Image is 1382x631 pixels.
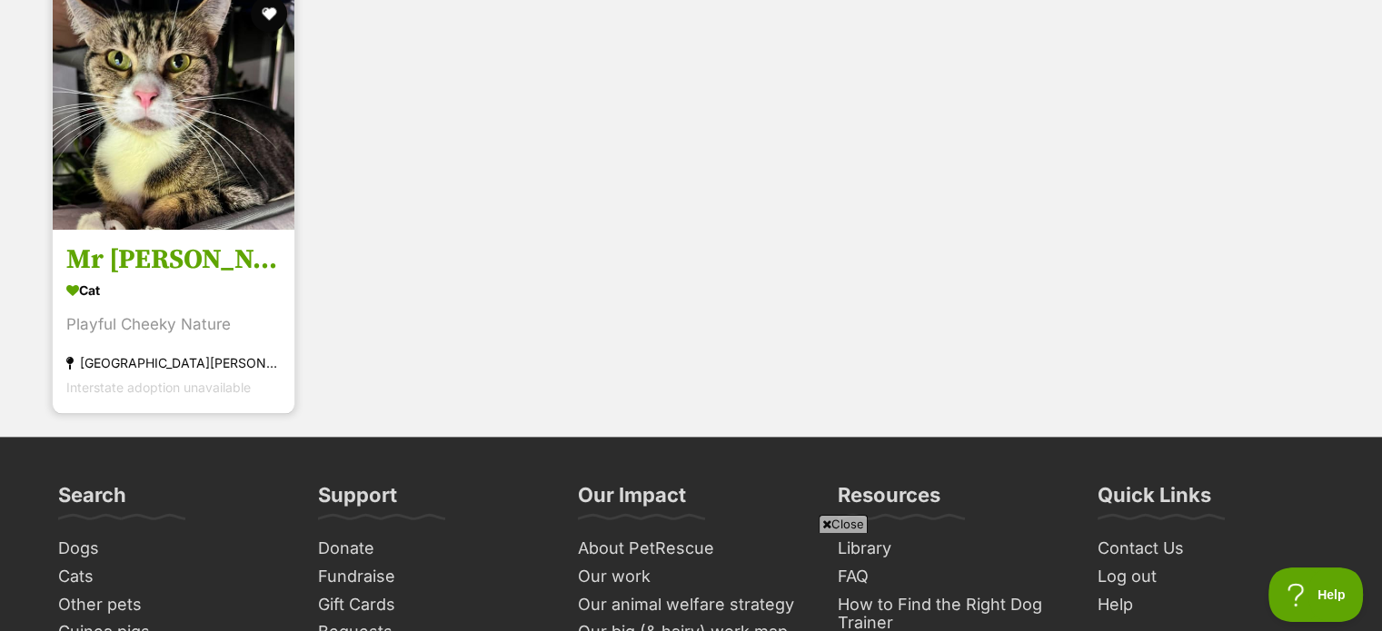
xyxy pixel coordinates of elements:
a: Mr [PERSON_NAME] Cat Playful Cheeky Nature [GEOGRAPHIC_DATA][PERSON_NAME][GEOGRAPHIC_DATA] Inters... [53,229,294,413]
a: Help [1090,591,1332,619]
h3: Our Impact [578,482,686,518]
a: Dogs [51,535,293,563]
h3: Search [58,482,126,518]
h3: Quick Links [1098,482,1211,518]
div: Cat [66,277,281,303]
iframe: Help Scout Beacon - Open [1268,567,1364,622]
span: Interstate adoption unavailable [66,380,251,395]
h3: Resources [838,482,940,518]
div: Playful Cheeky Nature [66,312,281,337]
iframe: Advertisement [251,540,1132,622]
a: Log out [1090,563,1332,591]
a: Other pets [51,591,293,619]
span: Close [819,515,868,533]
h3: Support [318,482,397,518]
a: Cats [51,563,293,591]
h3: Mr [PERSON_NAME] [66,242,281,277]
div: [GEOGRAPHIC_DATA][PERSON_NAME][GEOGRAPHIC_DATA] [66,350,281,375]
a: Contact Us [1090,535,1332,563]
